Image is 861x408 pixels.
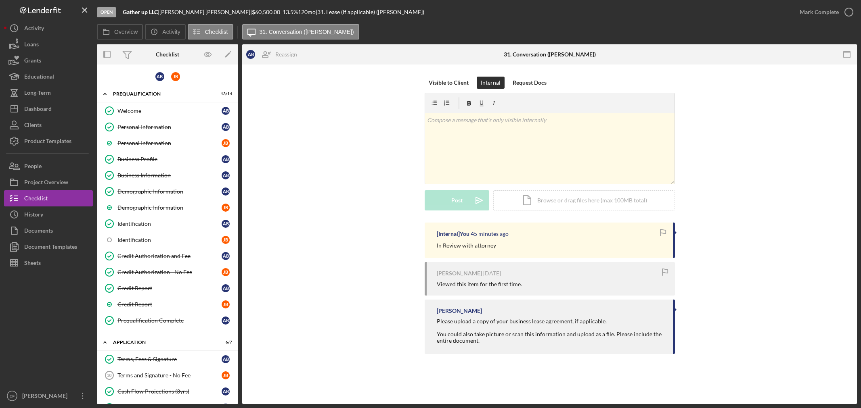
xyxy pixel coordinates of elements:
div: Prequalification Complete [117,317,222,324]
div: [PERSON_NAME] [PERSON_NAME] | [159,9,252,15]
b: Gather up LLC [123,8,158,15]
button: Mark Complete [792,4,857,20]
div: History [24,206,43,225]
div: Please upload a copy of your business lease agreement, if applicable. You could also take picture... [437,318,665,344]
div: Long-Term [24,85,51,103]
div: [Internal] You [437,231,469,237]
a: Credit ReportAB [101,280,234,296]
a: Personal InformationAB [101,119,234,135]
div: Business Information [117,172,222,179]
div: Reassign [275,46,297,62]
button: Post [425,190,489,210]
button: People [4,158,93,174]
a: Checklist [4,190,93,206]
button: Visible to Client [425,77,473,89]
label: Activity [162,29,180,35]
text: EF [10,394,15,398]
div: J B [171,72,180,81]
div: A B [222,387,230,396]
div: A B [222,171,230,179]
a: Personal InformationJB [101,135,234,151]
div: J B [222,300,230,308]
div: 31. Conversation ([PERSON_NAME]) [504,51,596,58]
button: Dashboard [4,101,93,117]
div: Prequalification [113,92,212,96]
div: Credit Authorization and Fee [117,253,222,259]
div: Product Templates [24,133,71,151]
div: Welcome [117,108,222,114]
div: Credit Report [117,285,222,291]
button: History [4,206,93,223]
button: Documents [4,223,93,239]
div: Terms and Signature - No Fee [117,372,222,379]
div: Request Docs [513,77,547,89]
a: 10Terms and Signature - No FeeJB [101,367,234,383]
button: Grants [4,52,93,69]
button: Long-Term [4,85,93,101]
a: Business InformationAB [101,167,234,183]
div: J B [222,204,230,212]
a: Demographic InformationJB [101,200,234,216]
a: WelcomeAB [101,103,234,119]
button: Document Templates [4,239,93,255]
div: A B [246,50,255,59]
button: Project Overview [4,174,93,190]
button: Request Docs [509,77,551,89]
div: Visible to Client [429,77,469,89]
div: A B [222,220,230,228]
button: Overview [97,24,143,40]
div: Personal Information [117,140,222,146]
button: Activity [145,24,185,40]
div: Personal Information [117,124,222,130]
div: Open [97,7,116,17]
label: Checklist [205,29,228,35]
time: 2025-08-18 11:42 [483,270,501,277]
div: $60,500.00 [252,9,283,15]
div: People [24,158,42,176]
div: Educational [24,69,54,87]
div: Post [451,190,463,210]
div: 13.5 % [283,9,298,15]
button: Product Templates [4,133,93,149]
div: J B [222,139,230,147]
time: 2025-08-20 14:37 [471,231,509,237]
div: [PERSON_NAME] [437,270,482,277]
div: Checklist [156,51,179,58]
a: Prequalification CompleteAB [101,312,234,329]
div: Loans [24,36,39,54]
div: J B [222,371,230,379]
div: A B [155,72,164,81]
tspan: 10 [107,373,111,378]
button: Clients [4,117,93,133]
div: Demographic Information [117,188,222,195]
div: A B [222,187,230,196]
div: 120 mo [298,9,316,15]
div: Sheets [24,255,41,273]
div: Viewed this item for the first time. [437,281,522,287]
iframe: Intercom live chat [834,373,853,392]
div: A B [222,316,230,325]
button: Sheets [4,255,93,271]
div: A B [222,123,230,131]
div: Grants [24,52,41,71]
div: J B [222,268,230,276]
a: Terms, Fees & SignatureAB [101,351,234,367]
a: Loans [4,36,93,52]
div: | 31. Lease (if applicable) ([PERSON_NAME]) [316,9,424,15]
a: IdentificationAB [101,216,234,232]
div: Mark Complete [800,4,839,20]
div: Demographic Information [117,204,222,211]
label: 31. Conversation ([PERSON_NAME]) [260,29,354,35]
div: [PERSON_NAME] [437,308,482,314]
div: Clients [24,117,42,135]
button: Educational [4,69,93,85]
button: EF[PERSON_NAME] [4,388,93,404]
div: 13 / 14 [218,92,232,96]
